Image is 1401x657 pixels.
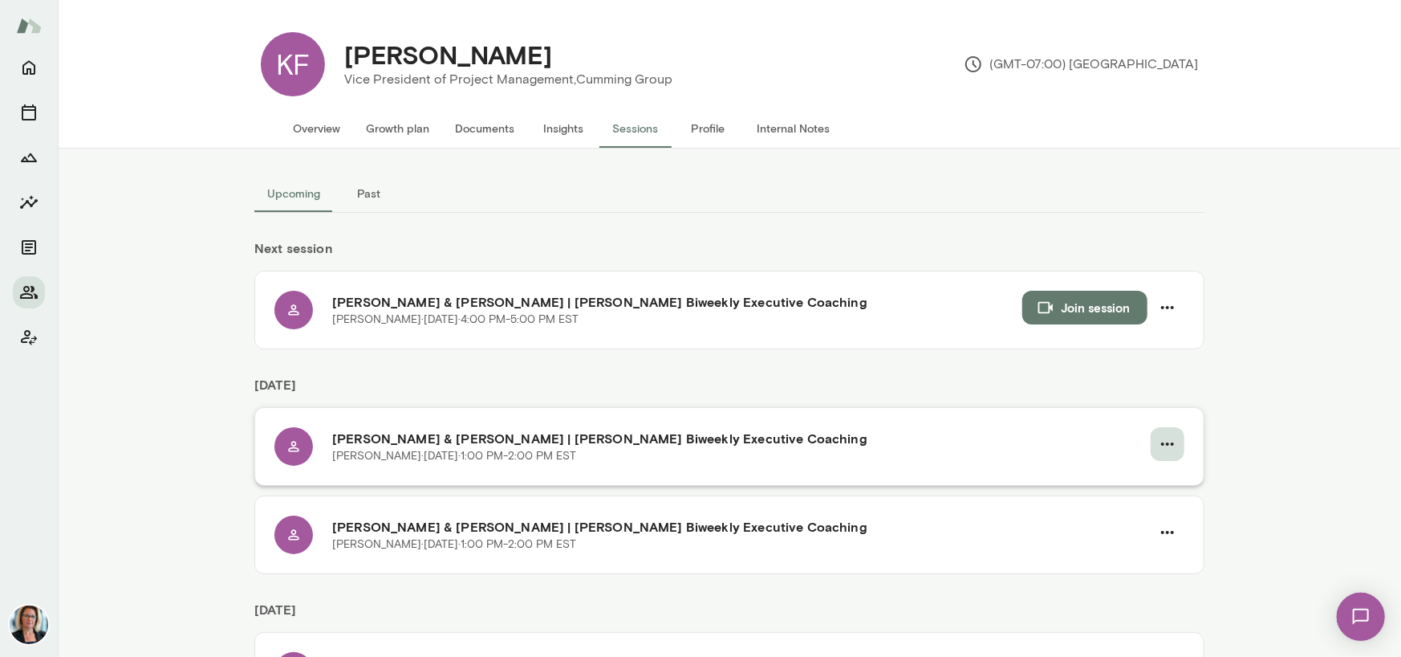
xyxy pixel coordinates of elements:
[13,96,45,129] button: Sessions
[332,312,579,328] p: [PERSON_NAME] · [DATE] · 4:00 PM-5:00 PM EST
[13,231,45,263] button: Documents
[13,141,45,173] button: Growth Plan
[353,109,442,148] button: Growth plan
[13,51,45,84] button: Home
[13,276,45,308] button: Members
[344,39,552,70] h4: [PERSON_NAME]
[344,70,672,89] p: Vice President of Project Management, Cumming Group
[964,55,1198,74] p: (GMT-07:00) [GEOGRAPHIC_DATA]
[254,600,1204,632] h6: [DATE]
[16,10,42,41] img: Mento
[13,321,45,353] button: Client app
[599,109,672,148] button: Sessions
[332,517,1151,537] h6: [PERSON_NAME] & [PERSON_NAME] | [PERSON_NAME] Biweekly Executive Coaching
[332,429,1151,448] h6: [PERSON_NAME] & [PERSON_NAME] | [PERSON_NAME] Biweekly Executive Coaching
[332,448,576,464] p: [PERSON_NAME] · [DATE] · 1:00 PM-2:00 PM EST
[254,375,1204,407] h6: [DATE]
[280,109,353,148] button: Overview
[254,174,1204,213] div: basic tabs example
[672,109,744,148] button: Profile
[254,239,1204,271] h6: Next session
[10,606,48,644] img: Jennifer Alvarez
[527,109,599,148] button: Insights
[261,32,325,96] div: KF
[332,292,1022,312] h6: [PERSON_NAME] & [PERSON_NAME] | [PERSON_NAME] Biweekly Executive Coaching
[333,174,405,213] button: Past
[442,109,527,148] button: Documents
[332,537,576,553] p: [PERSON_NAME] · [DATE] · 1:00 PM-2:00 PM EST
[744,109,843,148] button: Internal Notes
[13,186,45,218] button: Insights
[254,174,333,213] button: Upcoming
[1022,291,1147,324] button: Join session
